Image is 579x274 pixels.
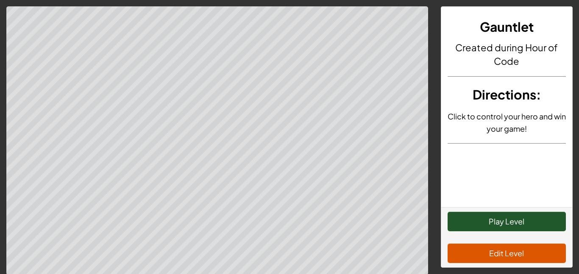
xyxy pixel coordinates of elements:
p: Click to control your hero and win your game! [448,110,566,135]
button: Play Level [448,212,566,231]
button: Edit Level [448,244,566,263]
h3: Gauntlet [448,17,566,36]
h4: Created during Hour of Code [448,41,566,68]
span: Directions [473,86,536,102]
h3: : [448,85,566,104]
